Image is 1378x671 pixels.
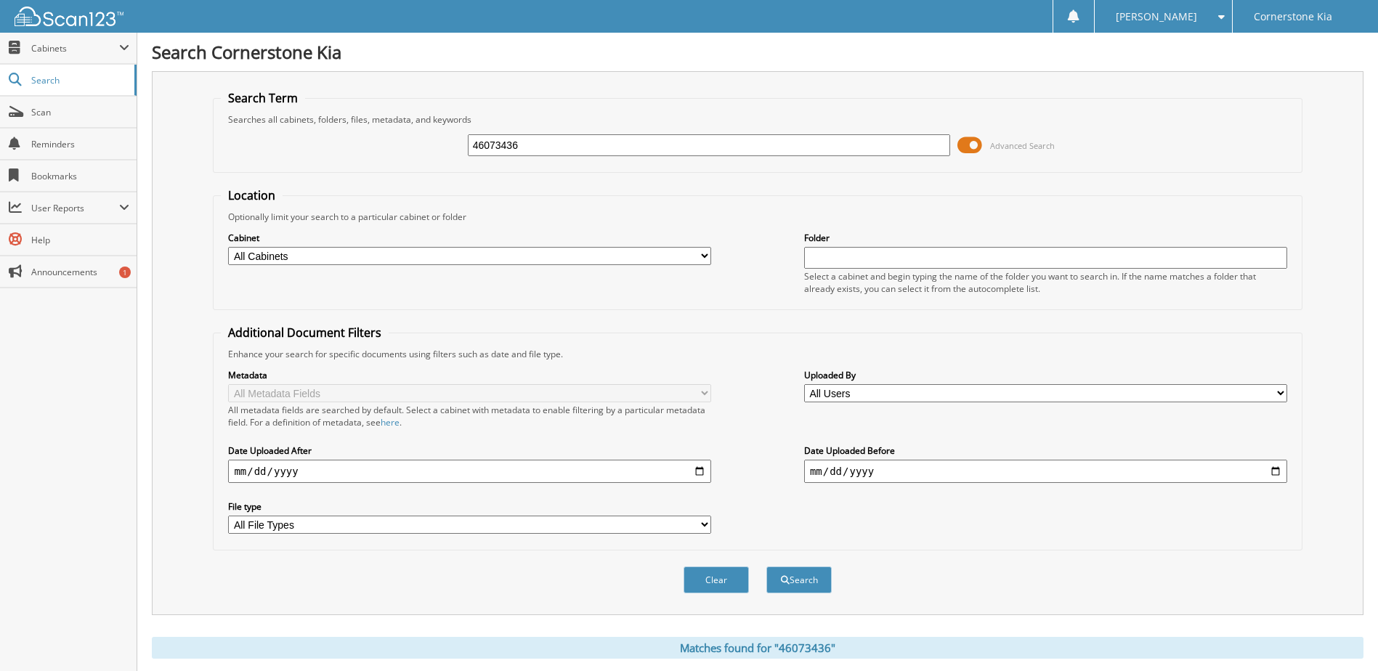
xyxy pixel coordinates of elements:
div: All metadata fields are searched by default. Select a cabinet with metadata to enable filtering b... [228,404,711,428]
img: scan123-logo-white.svg [15,7,123,26]
label: File type [228,500,711,513]
div: Optionally limit your search to a particular cabinet or folder [221,211,1294,223]
span: Help [31,234,129,246]
span: Scan [31,106,129,118]
span: Bookmarks [31,170,129,182]
label: Metadata [228,369,711,381]
a: here [381,416,400,428]
span: Cabinets [31,42,119,54]
label: Date Uploaded Before [804,444,1287,457]
legend: Search Term [221,90,305,106]
span: [PERSON_NAME] [1116,12,1197,21]
span: Search [31,74,127,86]
div: Matches found for "46073436" [152,637,1363,659]
div: Enhance your search for specific documents using filters such as date and file type. [221,348,1294,360]
span: Reminders [31,138,129,150]
button: Clear [684,566,749,593]
div: 1 [119,267,131,278]
label: Folder [804,232,1287,244]
label: Uploaded By [804,369,1287,381]
legend: Location [221,187,283,203]
span: Advanced Search [990,140,1055,151]
input: end [804,460,1287,483]
label: Date Uploaded After [228,444,711,457]
button: Search [766,566,832,593]
span: Cornerstone Kia [1254,12,1332,21]
span: User Reports [31,202,119,214]
div: Searches all cabinets, folders, files, metadata, and keywords [221,113,1294,126]
legend: Additional Document Filters [221,325,389,341]
div: Select a cabinet and begin typing the name of the folder you want to search in. If the name match... [804,270,1287,295]
label: Cabinet [228,232,711,244]
span: Announcements [31,266,129,278]
h1: Search Cornerstone Kia [152,40,1363,64]
input: start [228,460,711,483]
